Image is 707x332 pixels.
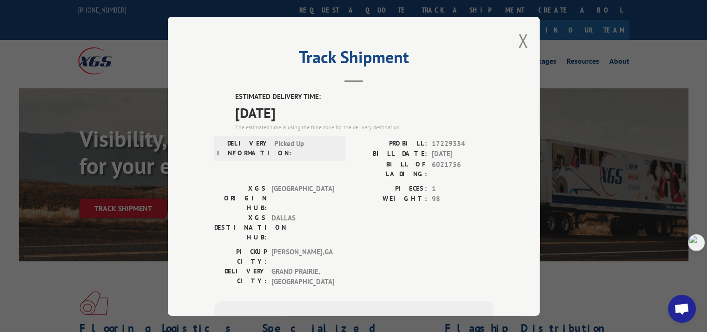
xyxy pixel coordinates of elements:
[235,102,493,123] span: [DATE]
[354,159,427,179] label: BILL OF LADING:
[668,295,696,323] a: Open chat
[354,149,427,159] label: BILL DATE:
[518,28,528,53] button: Close modal
[354,194,427,205] label: WEIGHT:
[274,138,337,158] span: Picked Up
[432,183,493,194] span: 1
[214,183,267,212] label: XGS ORIGIN HUB:
[271,246,334,266] span: [PERSON_NAME] , GA
[235,123,493,131] div: The estimated time is using the time zone for the delivery destination.
[432,194,493,205] span: 98
[432,159,493,179] span: 6021756
[214,212,267,242] label: XGS DESTINATION HUB:
[271,212,334,242] span: DALLAS
[432,149,493,159] span: [DATE]
[225,312,482,325] div: Subscribe to alerts
[271,266,334,287] span: GRAND PRAIRIE , [GEOGRAPHIC_DATA]
[214,51,493,68] h2: Track Shipment
[214,246,267,266] label: PICKUP CITY:
[354,183,427,194] label: PIECES:
[235,92,493,102] label: ESTIMATED DELIVERY TIME:
[217,138,270,158] label: DELIVERY INFORMATION:
[432,138,493,149] span: 17229334
[271,183,334,212] span: [GEOGRAPHIC_DATA]
[214,266,267,287] label: DELIVERY CITY:
[354,138,427,149] label: PROBILL:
